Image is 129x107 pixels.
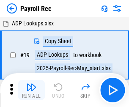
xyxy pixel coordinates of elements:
img: Back [7,3,17,14]
div: Copy Sheet [43,36,73,47]
img: Skip [80,82,91,92]
img: Main button [106,83,119,97]
div: Skip [80,93,91,99]
div: to workbook [73,52,102,58]
div: Payroll Rec [20,5,51,13]
span: ADP Lookups.xlsx [12,20,54,27]
button: Skip [72,80,99,100]
div: Run All [22,93,41,99]
div: ADP Lookups [35,50,70,60]
img: Settings menu [112,3,122,14]
img: Support [101,5,108,12]
button: Run All [18,80,45,100]
span: # 19 [20,52,30,58]
img: Run All [26,82,36,92]
div: 2025-Payroll-Rec-May_start.xlsx [35,63,113,74]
